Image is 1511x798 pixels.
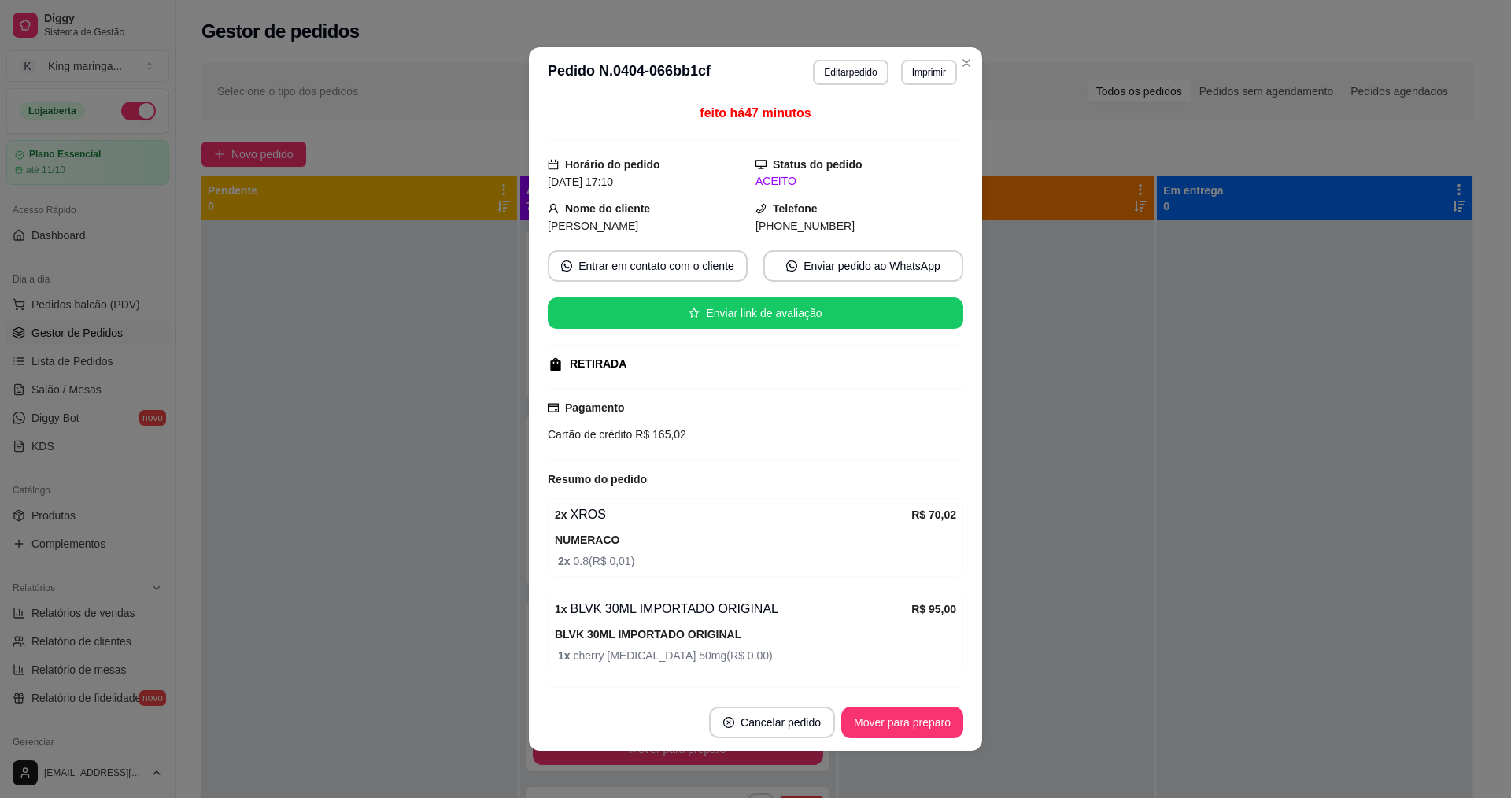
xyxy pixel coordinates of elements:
span: credit-card [548,402,559,413]
span: 0.8 ( R$ 0,01 ) [558,552,956,570]
div: ACEITO [755,173,963,190]
span: calendar [548,159,559,170]
strong: Pagamento [565,401,624,414]
strong: R$ 70,02 [911,508,956,521]
span: cherry [MEDICAL_DATA] 50mg ( R$ 0,00 ) [558,647,956,664]
strong: 2 x [555,508,567,521]
span: star [689,308,700,319]
span: whats-app [561,260,572,272]
span: Cartão de crédito [548,428,632,441]
button: Mover para preparo [841,707,963,738]
span: R$ 165,02 [632,428,686,441]
div: RETIRADA [570,356,626,372]
span: phone [755,203,767,214]
button: Close [954,50,979,76]
span: desktop [755,159,767,170]
strong: 2 x [558,555,573,567]
span: [DATE] 17:10 [548,175,613,188]
span: close-circle [723,717,734,728]
button: starEnviar link de avaliação [548,297,963,329]
strong: Horário do pedido [565,158,660,171]
span: user [548,203,559,214]
div: BLVK 30ML IMPORTADO ORIGINAL [555,600,911,619]
span: [PERSON_NAME] [548,220,638,232]
strong: 1 x [555,603,567,615]
strong: Nome do cliente [565,202,650,215]
span: feito há 47 minutos [700,106,811,120]
h3: Pedido N. 0404-066bb1cf [548,60,711,85]
strong: Resumo do pedido [548,473,647,486]
div: XROS [555,505,911,524]
button: whats-appEnviar pedido ao WhatsApp [763,250,963,282]
button: Editarpedido [813,60,888,85]
strong: Status do pedido [773,158,863,171]
button: close-circleCancelar pedido [709,707,835,738]
strong: BLVK 30ML IMPORTADO ORIGINAL [555,628,741,641]
button: Imprimir [901,60,957,85]
strong: 1 x [558,649,573,662]
span: [PHONE_NUMBER] [755,220,855,232]
strong: R$ 95,00 [911,603,956,615]
button: whats-appEntrar em contato com o cliente [548,250,748,282]
strong: Telefone [773,202,818,215]
strong: NUMERACO [555,534,619,546]
span: whats-app [786,260,797,272]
